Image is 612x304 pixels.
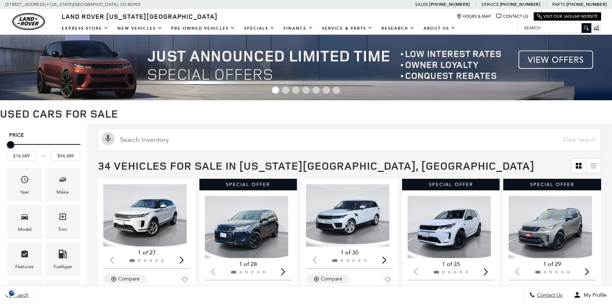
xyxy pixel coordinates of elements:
[535,292,562,298] span: Contact Us
[306,249,393,257] div: 1 of 30
[537,14,598,19] a: Visit Our Jaguar Website
[98,158,534,173] span: 34 Vehicles for Sale in [US_STATE][GEOGRAPHIC_DATA], [GEOGRAPHIC_DATA]
[57,22,113,35] a: EXPRESS STORE
[279,22,318,35] a: Finance
[7,139,80,161] div: Price
[4,289,20,297] section: Click to Open Cookie Consent Modal
[566,1,607,7] a: [PHONE_NUMBER]
[45,168,80,202] div: MakeMake
[7,141,14,148] div: Minimum Price
[58,225,67,233] div: Trim
[113,22,167,35] a: New Vehicles
[58,248,67,263] span: Fueltype
[272,86,279,94] span: Go to slide 1
[481,263,491,279] div: Next slide
[118,276,140,282] div: Compare
[323,86,330,94] span: Go to slide 6
[5,2,141,7] a: [STREET_ADDRESS] • [US_STATE][GEOGRAPHIC_DATA], CO 80905
[7,205,42,239] div: ModelModel
[177,252,187,268] div: Next slide
[20,173,29,188] span: Year
[15,263,34,271] div: Features
[380,252,389,268] div: Next slide
[98,128,601,151] input: Search Inventory
[306,184,389,247] img: 2018 Land Rover Range Rover Sport HSE 1
[292,86,299,94] span: Go to slide 3
[408,196,491,258] div: 1 / 2
[103,184,187,247] img: 2020 Land Rover Range Rover Evoque S 1
[509,196,592,258] img: 2023 Land Rover Discovery HSE R-Dynamic 1
[45,205,80,239] div: TrimTrim
[7,242,42,276] div: FeaturesFeatures
[306,274,350,284] button: Compare Vehicle
[415,2,428,7] span: Sales
[20,248,29,263] span: Features
[9,132,78,139] h5: Price
[503,179,601,190] div: Special Offer
[167,22,240,35] a: Pre-Owned Vehicles
[509,196,592,258] div: 1 / 2
[377,22,419,35] a: Research
[419,22,460,35] a: About Us
[456,14,491,19] a: Hours & Map
[481,2,499,7] span: Service
[321,276,342,282] div: Compare
[103,274,147,284] button: Compare Vehicle
[7,151,36,161] input: Minimum
[18,225,32,233] div: Model
[58,211,67,225] span: Trim
[568,286,612,304] button: Open user profile menu
[103,184,187,247] div: 1 / 2
[45,242,80,276] div: FueltypeFueltype
[57,22,460,35] nav: Main Navigation
[58,173,67,188] span: Make
[552,2,565,7] span: Parts
[402,179,500,190] div: Special Offer
[20,188,29,196] div: Year
[500,1,540,7] a: [PHONE_NUMBER]
[51,151,80,161] input: Maximum
[12,13,45,30] img: Land Rover
[278,263,288,279] div: Next slide
[282,86,289,94] span: Go to slide 2
[240,22,279,35] a: Specials
[199,179,297,190] div: Special Offer
[4,289,20,297] img: Opt-Out Icon
[518,24,591,32] input: Search
[103,249,190,257] div: 1 of 27
[205,196,288,258] img: 2022 Land Rover Discovery Sport S R-Dynamic 1
[205,196,288,258] div: 1 / 2
[62,12,218,21] span: Land Rover [US_STATE][GEOGRAPHIC_DATA]
[306,184,389,247] div: 1 / 2
[382,274,393,288] button: Save Vehicle
[408,196,491,258] img: 2024 Land Rover Discovery Sport S 1
[57,188,69,196] div: Make
[333,86,340,94] span: Go to slide 7
[12,13,45,30] a: land-rover
[313,86,320,94] span: Go to slide 5
[20,211,29,225] span: Model
[7,168,42,202] div: YearYear
[102,132,115,145] svg: Click to toggle on voice search
[205,260,292,268] div: 1 of 28
[496,14,528,19] a: Contact Us
[179,274,190,288] button: Save Vehicle
[582,263,592,279] div: Next slide
[429,1,470,7] a: [PHONE_NUMBER]
[318,22,377,35] a: Service & Parts
[54,263,72,271] div: Fueltype
[509,260,596,268] div: 1 of 29
[581,292,607,298] span: My Profile
[302,86,310,94] span: Go to slide 4
[408,260,495,268] div: 1 of 35
[57,12,222,21] a: Land Rover [US_STATE][GEOGRAPHIC_DATA]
